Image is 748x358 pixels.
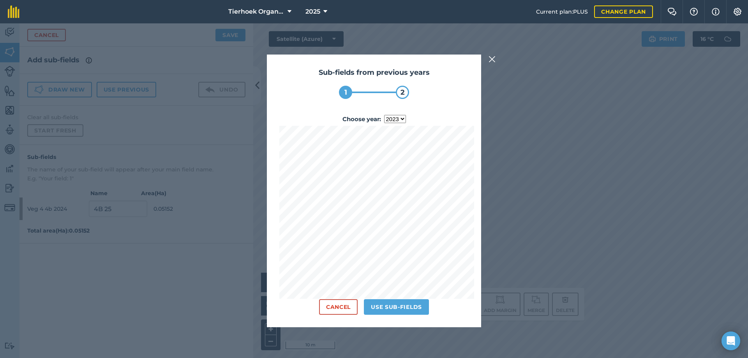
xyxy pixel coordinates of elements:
[594,5,653,18] a: Change plan
[667,8,677,16] img: Two speech bubbles overlapping with the left bubble in the forefront
[733,8,742,16] img: A cog icon
[722,332,740,350] div: Open Intercom Messenger
[712,7,720,16] img: svg+xml;base64,PHN2ZyB4bWxucz0iaHR0cDovL3d3dy53My5vcmcvMjAwMC9zdmciIHdpZHRoPSIxNyIgaGVpZ2h0PSIxNy...
[8,5,19,18] img: fieldmargin Logo
[536,7,588,16] span: Current plan : PLUS
[342,115,381,124] strong: Choose year :
[384,115,406,123] select: Choose year:
[228,7,284,16] span: Tierhoek Organic Farm
[279,67,469,78] h2: Sub-fields from previous years
[339,86,352,99] div: 1
[489,55,496,64] img: svg+xml;base64,PHN2ZyB4bWxucz0iaHR0cDovL3d3dy53My5vcmcvMjAwMC9zdmciIHdpZHRoPSIyMiIgaGVpZ2h0PSIzMC...
[689,8,699,16] img: A question mark icon
[305,7,320,16] span: 2025
[364,299,429,315] button: Use sub-fields
[396,86,409,99] div: 2
[319,299,358,315] button: Cancel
